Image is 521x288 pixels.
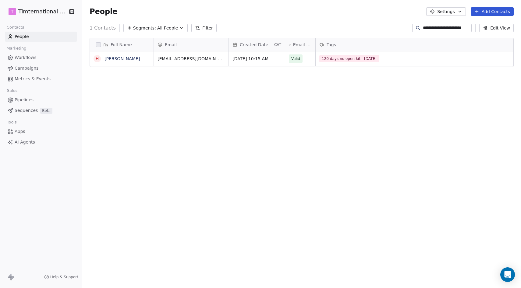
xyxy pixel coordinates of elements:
div: Email [154,38,229,51]
span: Apps [15,128,25,135]
span: Contacts [4,23,27,32]
span: Workflows [15,54,37,61]
a: SequencesBeta [5,106,77,116]
span: All People [157,25,178,31]
span: [EMAIL_ADDRESS][DOMAIN_NAME] [158,56,225,62]
span: T [11,9,14,15]
span: Created Date [240,42,268,48]
span: Email [165,42,177,48]
span: Tools [4,118,19,127]
span: Campaigns [15,65,38,71]
div: grid [90,51,154,277]
span: Segments: [133,25,156,31]
span: Beta [40,108,52,114]
span: Tags [327,42,336,48]
span: Email Verification Status [293,42,312,48]
a: AI Agents [5,137,77,147]
span: People [90,7,117,16]
a: Help & Support [44,275,78,279]
span: Marketing [4,44,29,53]
span: 1 Contacts [90,24,116,32]
span: Sales [4,86,20,95]
span: Timternational B.V. [18,8,67,16]
span: Sequences [15,107,38,114]
div: Created DateCAT [229,38,285,51]
div: H [96,56,99,62]
a: Apps [5,127,77,137]
button: TTimternational B.V. [7,6,65,17]
button: Add Contacts [471,7,514,16]
a: Metrics & Events [5,74,77,84]
a: [PERSON_NAME] [105,56,140,61]
span: People [15,33,29,40]
a: Pipelines [5,95,77,105]
button: Settings [426,7,466,16]
span: Help & Support [50,275,78,279]
span: CAT [274,42,281,47]
a: Campaigns [5,63,77,73]
a: People [5,32,77,42]
span: Full Name [111,42,132,48]
span: [DATE] 10:15 AM [232,56,281,62]
div: Full Name [90,38,154,51]
span: Pipelines [15,97,34,103]
span: Metrics & Events [15,76,51,82]
div: Email Verification Status [285,38,315,51]
span: Valid [291,56,300,62]
div: Open Intercom Messenger [500,267,515,282]
button: Edit View [479,24,514,32]
span: 120 days no open kit - [DATE] [319,55,379,62]
button: Filter [191,24,217,32]
span: AI Agents [15,139,35,145]
a: Workflows [5,53,77,63]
